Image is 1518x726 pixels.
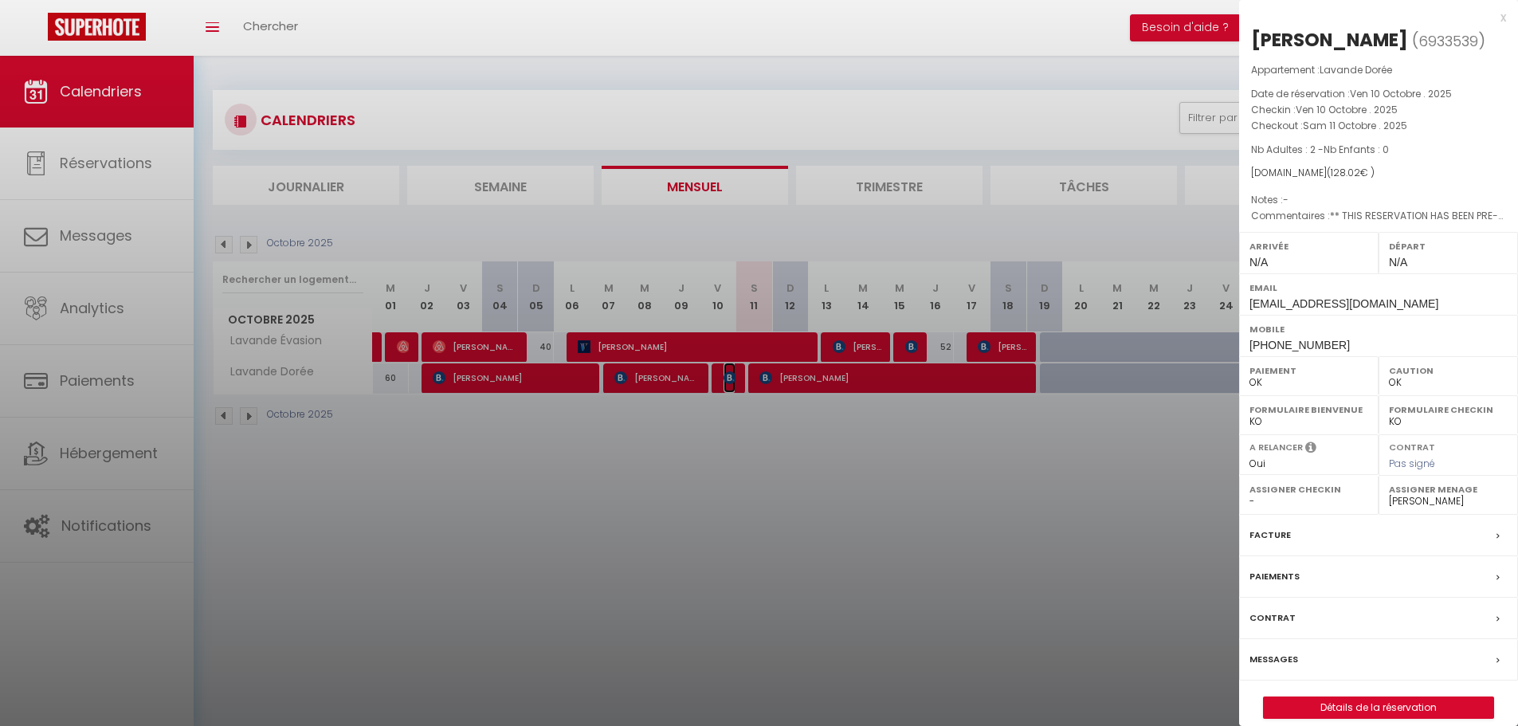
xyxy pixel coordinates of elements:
span: [PHONE_NUMBER] [1249,339,1350,351]
label: A relancer [1249,441,1303,454]
p: Appartement : [1251,62,1506,78]
label: Facture [1249,527,1291,544]
span: ( ) [1412,29,1485,52]
span: 6933539 [1418,31,1478,51]
p: Checkin : [1251,102,1506,118]
p: Notes : [1251,192,1506,208]
span: N/A [1249,256,1268,269]
span: ( € ) [1327,166,1375,179]
span: Nb Enfants : 0 [1324,143,1389,156]
label: Assigner Checkin [1249,481,1368,497]
label: Arrivée [1249,238,1368,254]
span: Ven 10 Octobre . 2025 [1296,103,1398,116]
div: [PERSON_NAME] [1251,27,1408,53]
label: Mobile [1249,321,1508,337]
span: Ven 10 Octobre . 2025 [1350,87,1452,100]
button: Détails de la réservation [1263,697,1494,719]
label: Contrat [1249,610,1296,626]
span: Nb Adultes : 2 - [1251,143,1389,156]
p: Commentaires : [1251,208,1506,224]
span: Lavande Dorée [1320,63,1392,77]
label: Paiement [1249,363,1368,379]
span: Pas signé [1389,457,1435,470]
a: Détails de la réservation [1264,697,1493,718]
span: Sam 11 Octobre . 2025 [1303,119,1407,132]
label: Paiements [1249,568,1300,585]
label: Contrat [1389,441,1435,451]
span: N/A [1389,256,1407,269]
span: - [1283,193,1289,206]
div: x [1239,8,1506,27]
label: Messages [1249,651,1298,668]
p: Date de réservation : [1251,86,1506,102]
label: Assigner Menage [1389,481,1508,497]
label: Caution [1389,363,1508,379]
span: 128.02 [1331,166,1360,179]
label: Email [1249,280,1508,296]
p: Checkout : [1251,118,1506,134]
i: Sélectionner OUI si vous souhaiter envoyer les séquences de messages post-checkout [1305,441,1316,458]
label: Formulaire Checkin [1389,402,1508,418]
label: Départ [1389,238,1508,254]
label: Formulaire Bienvenue [1249,402,1368,418]
span: [EMAIL_ADDRESS][DOMAIN_NAME] [1249,297,1438,310]
div: [DOMAIN_NAME] [1251,166,1506,181]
